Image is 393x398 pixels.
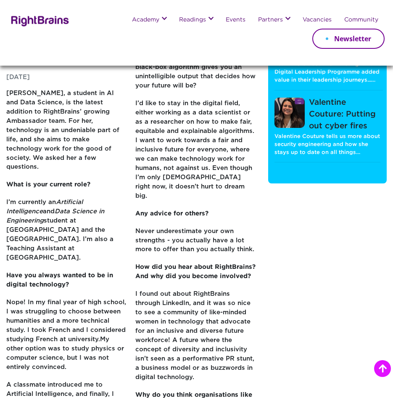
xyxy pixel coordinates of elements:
span: [PERSON_NAME], a student in AI and Data Science, is the latest addition to RightBrains’ growing A... [6,90,119,170]
p: Valentine Couture tells us more about security engineering and how she stays up to date on all th... [274,132,380,157]
a: Academy [132,17,159,24]
a: Valentine Couture: Putting out cyber fires [274,97,380,132]
a: Events [226,17,245,24]
span: I’d like to stay in the digital field, either working as a data scientist or as a researcher on h... [135,101,254,199]
span: Data Science in Engineering [6,209,104,223]
a: Readings [179,17,206,24]
span: I’m currently an [6,199,56,205]
span: Never underestimate your own strengths - you actually have a lot more to offer than you actually ... [135,228,254,252]
a: Community [344,17,378,24]
strong: Any advice for others? [135,211,208,216]
p: [DATE] [6,73,127,89]
span: student at [GEOGRAPHIC_DATA] and the [GEOGRAPHIC_DATA]. I’m also a Teaching Assistant at [GEOGRAP... [6,218,113,260]
a: Vacancies [303,17,332,24]
span: and [43,209,55,214]
strong: How did you hear about RightBrains? And why did you become involved? [135,264,256,279]
strong: Have you always wanted to be in digital technology? [6,273,113,287]
span: I found out about RightBrains through LinkedIn, and it was so nice to see a community of like-min... [135,291,254,380]
strong: What is your current role? [6,182,90,187]
p: Learn more about how the RightBrains Digital Leadership Programme added value in their leadership... [274,60,383,85]
span: Nope! In my final year of high school, I was struggling to choose between humanities and a more t... [6,300,126,342]
a: Partners [258,17,283,24]
a: Newsletter [312,29,385,49]
img: Rightbrains [8,14,69,27]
